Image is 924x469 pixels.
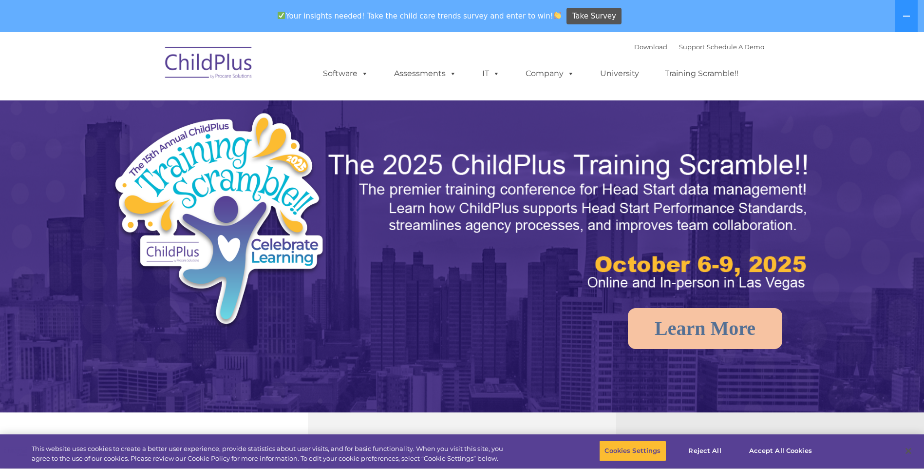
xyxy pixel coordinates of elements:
[135,64,165,72] span: Last name
[32,444,508,463] div: This website uses cookies to create a better user experience, provide statistics about user visit...
[634,43,667,51] a: Download
[516,64,584,83] a: Company
[384,64,466,83] a: Assessments
[274,6,566,25] span: Your insights needed! Take the child care trends survey and enter to win!
[744,441,817,461] button: Accept All Cookies
[599,441,666,461] button: Cookies Settings
[160,40,258,89] img: ChildPlus by Procare Solutions
[313,64,378,83] a: Software
[898,440,919,462] button: Close
[679,43,705,51] a: Support
[675,441,735,461] button: Reject All
[278,12,285,19] img: ✅
[472,64,509,83] a: IT
[566,8,622,25] a: Take Survey
[572,8,616,25] span: Take Survey
[135,104,177,112] span: Phone number
[554,12,561,19] img: 👏
[634,43,764,51] font: |
[707,43,764,51] a: Schedule A Demo
[655,64,748,83] a: Training Scramble!!
[590,64,649,83] a: University
[628,308,782,349] a: Learn More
